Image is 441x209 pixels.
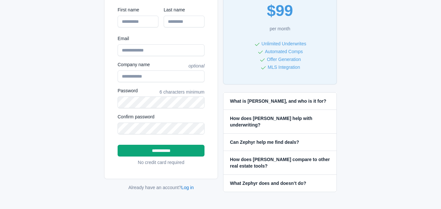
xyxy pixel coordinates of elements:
[237,1,323,20] div: $99
[118,7,158,13] label: First name
[230,156,330,169] h4: How does [PERSON_NAME] compare to other real estate tools?
[164,7,204,13] label: Last name
[230,180,306,187] h4: What Zephyr does and doesn’t do?
[237,25,323,32] p: per month
[230,115,330,128] h4: How does [PERSON_NAME] help with underwriting?
[118,113,204,120] label: Confirm password
[230,139,299,145] h4: Can Zephyr help me find deals?
[237,55,323,63] li: Offer Generation
[237,48,323,55] li: Automated Comps
[237,40,323,48] li: Unlimited Underwrites
[118,35,204,42] label: Email
[104,184,218,191] div: Already have an account?
[118,61,150,68] label: Company name
[118,159,204,166] p: No credit card required
[237,63,323,71] li: MLS Integration
[159,89,204,95] span: 6 characters minimum
[181,185,194,190] a: Log in
[230,98,326,104] h4: What is [PERSON_NAME], and who is it for?
[188,63,204,68] i: optional
[118,87,138,94] label: Password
